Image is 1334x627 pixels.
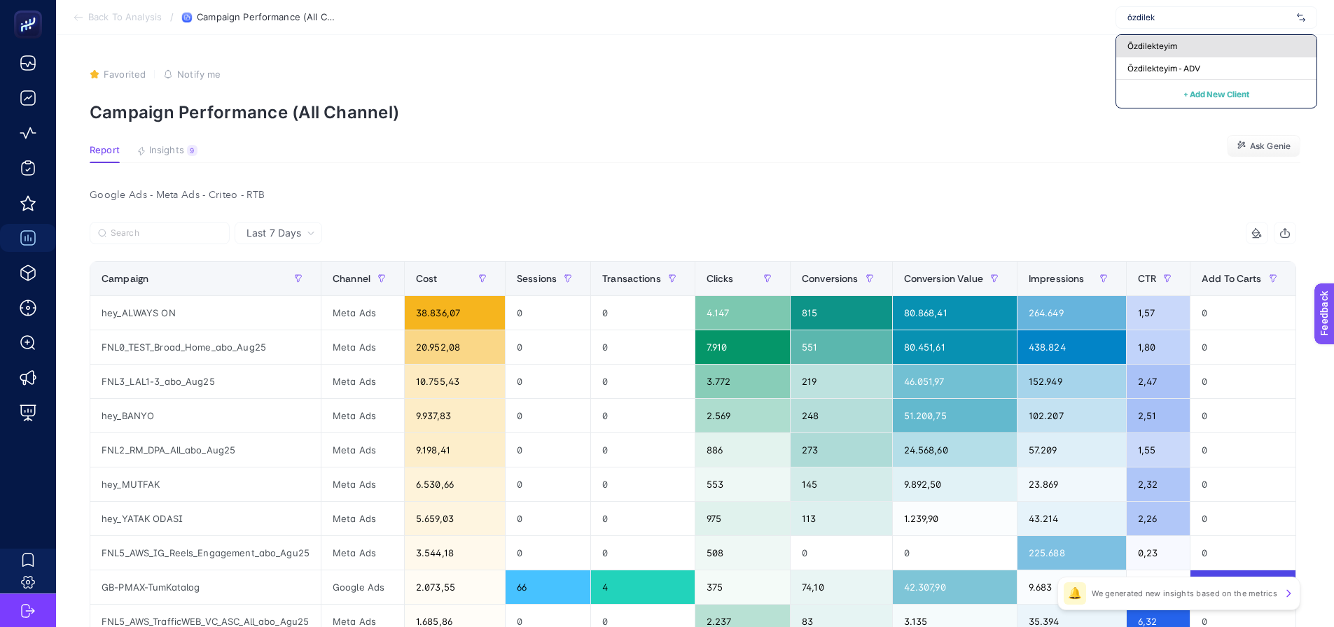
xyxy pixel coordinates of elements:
span: Özdilekteyim - ADV [1127,63,1200,74]
div: 438.824 [1017,330,1126,364]
div: 3.772 [695,365,790,398]
div: 1.239,90 [893,502,1017,535]
div: 375 [695,570,790,604]
div: 0 [1190,399,1295,432]
span: Özdilekteyim [1127,41,1177,52]
span: Insights [149,145,184,156]
span: Campaign [102,273,148,284]
div: 152.949 [1017,365,1126,398]
div: hey_BANYO [90,399,321,432]
div: FNL2_RM_DPA_All_abo_Aug25 [90,433,321,467]
div: hey_YATAK ODASI [90,502,321,535]
div: Meta Ads [321,399,404,432]
div: 9.683 [1017,570,1126,604]
div: 0 [591,296,695,330]
div: 248 [791,399,892,432]
span: Clicks [707,273,734,284]
div: Meta Ads [321,502,404,535]
div: 0 [506,467,590,501]
div: Meta Ads [321,365,404,398]
div: hey_MUTFAK [90,467,321,501]
div: 0 [506,433,590,467]
div: 0 [506,330,590,364]
span: Back To Analysis [88,12,162,23]
div: 10.755,43 [405,365,505,398]
button: Notify me [163,69,221,80]
div: 0 [591,467,695,501]
div: 24.568,60 [893,433,1017,467]
div: Meta Ads [321,330,404,364]
div: 0 [591,330,695,364]
div: 815 [791,296,892,330]
div: FNL5_AWS_IG_Reels_Engagement_abo_Agu25 [90,536,321,570]
span: Feedback [8,4,53,15]
div: Meta Ads [321,536,404,570]
p: We generated new insights based on the metrics [1092,588,1277,599]
div: 80.451,61 [893,330,1017,364]
div: 4 [591,570,695,604]
div: 2,26 [1127,502,1190,535]
div: 0 [506,536,590,570]
span: / [170,11,174,22]
span: Sessions [517,273,557,284]
span: Campaign Performance (All Channel) [197,12,337,23]
div: 2.073,55 [405,570,505,604]
span: CTR [1138,273,1156,284]
div: 9.892,50 [893,467,1017,501]
div: 551 [791,330,892,364]
div: 264.649 [1017,296,1126,330]
div: 0 [1190,365,1295,398]
div: 2,51 [1127,399,1190,432]
div: 975 [695,502,790,535]
div: 0,04 [1127,570,1190,604]
div: 2.569 [695,399,790,432]
img: svg%3e [1297,10,1305,24]
div: 9.937,83 [405,399,505,432]
div: Meta Ads [321,433,404,467]
div: 0 [1190,467,1295,501]
span: Notify me [177,69,221,80]
div: GB-PMAX-TumKatalog [90,570,321,604]
div: FNL0_TEST_Broad_Home_abo_Aug25 [90,330,321,364]
div: Meta Ads [321,467,404,501]
div: 1,55 [1127,433,1190,467]
span: Ask Genie [1250,141,1291,152]
div: 2,47 [1127,365,1190,398]
div: 0 [591,502,695,535]
div: 80.868,41 [893,296,1017,330]
span: Favorited [104,69,146,80]
div: 0 [506,399,590,432]
div: 273 [791,433,892,467]
div: Google Ads [321,570,404,604]
p: Campaign Performance (All Channel) [90,102,1300,122]
button: + Add New Client [1183,85,1249,102]
span: Conversions [802,273,859,284]
span: Last 7 Days [246,226,301,240]
div: 46.051,97 [893,365,1017,398]
div: 9 [187,145,197,156]
div: 0 [506,365,590,398]
div: 42.307,90 [893,570,1017,604]
div: 0 [1190,502,1295,535]
div: 7.910 [695,330,790,364]
div: 4.147 [695,296,790,330]
div: 66 [506,570,590,604]
span: Channel [333,273,370,284]
div: 0 [591,365,695,398]
div: 1,57 [1127,296,1190,330]
span: Cost [416,273,438,284]
div: 102.207 [1017,399,1126,432]
div: 0 [791,536,892,570]
div: 508 [695,536,790,570]
div: 43.214 [1017,502,1126,535]
div: 35 [1190,570,1295,604]
span: Impressions [1029,273,1085,284]
div: 145 [791,467,892,501]
div: 0 [506,296,590,330]
div: 0 [591,399,695,432]
div: 3.544,18 [405,536,505,570]
div: 0 [591,536,695,570]
div: 0 [1190,296,1295,330]
div: Meta Ads [321,296,404,330]
div: 0 [591,433,695,467]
